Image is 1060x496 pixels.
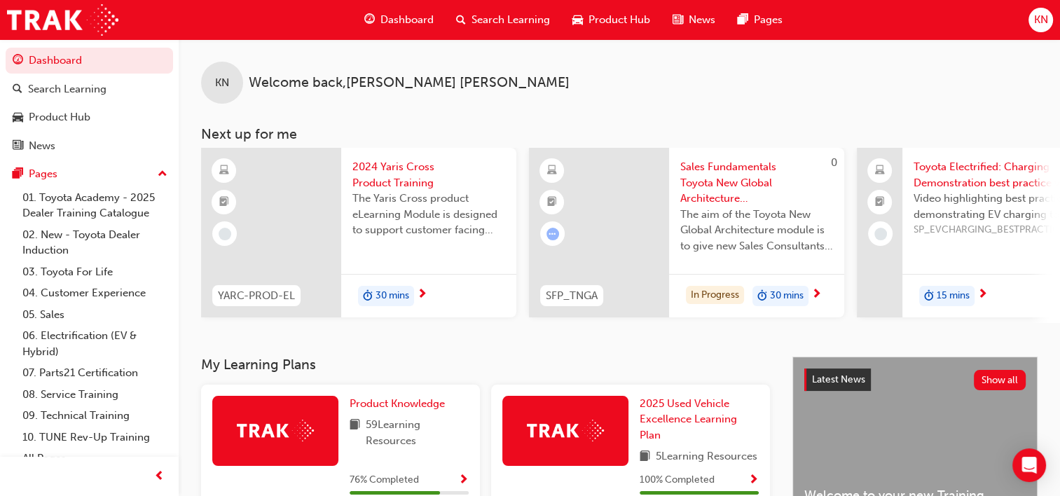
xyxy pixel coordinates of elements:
[17,261,173,283] a: 03. Toyota For Life
[17,384,173,406] a: 08. Service Training
[417,289,427,301] span: next-icon
[352,159,505,191] span: 2024 Yaris Cross Product Training
[13,55,23,67] span: guage-icon
[445,6,561,34] a: search-iconSearch Learning
[727,6,794,34] a: pages-iconPages
[17,325,173,362] a: 06. Electrification (EV & Hybrid)
[201,148,516,317] a: YARC-PROD-EL2024 Yaris Cross Product TrainingThe Yaris Cross product eLearning Module is designed...
[215,75,229,91] span: KN
[456,11,466,29] span: search-icon
[179,126,1060,142] h3: Next up for me
[680,207,833,254] span: The aim of the Toyota New Global Architecture module is to give new Sales Consultants and Sales P...
[680,159,833,207] span: Sales Fundamentals Toyota New Global Architecture eLearning Module
[29,138,55,154] div: News
[350,417,360,448] span: book-icon
[350,397,445,410] span: Product Knowledge
[7,4,118,36] img: Trak
[13,140,23,153] span: news-icon
[6,48,173,74] a: Dashboard
[640,472,715,488] span: 100 % Completed
[219,193,229,212] span: booktick-icon
[154,468,165,485] span: prev-icon
[28,81,106,97] div: Search Learning
[237,420,314,441] img: Trak
[547,162,557,180] span: learningResourceType_ELEARNING-icon
[875,193,885,212] span: booktick-icon
[811,289,822,301] span: next-icon
[363,287,373,305] span: duration-icon
[561,6,661,34] a: car-iconProduct Hub
[352,191,505,238] span: The Yaris Cross product eLearning Module is designed to support customer facing sales staff with ...
[1033,12,1047,28] span: KN
[17,224,173,261] a: 02. New - Toyota Dealer Induction
[1028,8,1053,32] button: KN
[6,133,173,159] a: News
[875,162,885,180] span: laptop-icon
[831,156,837,169] span: 0
[1012,448,1046,482] div: Open Intercom Messenger
[13,168,23,181] span: pages-icon
[17,427,173,448] a: 10. TUNE Rev-Up Training
[673,11,683,29] span: news-icon
[6,104,173,130] a: Product Hub
[219,162,229,180] span: learningResourceType_ELEARNING-icon
[812,373,865,385] span: Latest News
[13,83,22,96] span: search-icon
[458,471,469,489] button: Show Progress
[748,471,759,489] button: Show Progress
[6,76,173,102] a: Search Learning
[527,420,604,441] img: Trak
[364,11,375,29] span: guage-icon
[754,12,783,28] span: Pages
[977,289,988,301] span: next-icon
[458,474,469,487] span: Show Progress
[748,474,759,487] span: Show Progress
[29,166,57,182] div: Pages
[13,111,23,124] span: car-icon
[546,288,598,304] span: SFP_TNGA
[6,161,173,187] button: Pages
[640,396,759,443] a: 2025 Used Vehicle Excellence Learning Plan
[874,228,887,240] span: learningRecordVerb_NONE-icon
[804,368,1026,391] a: Latest NewsShow all
[738,11,748,29] span: pages-icon
[640,448,650,466] span: book-icon
[380,12,434,28] span: Dashboard
[17,187,173,224] a: 01. Toyota Academy - 2025 Dealer Training Catalogue
[17,362,173,384] a: 07. Parts21 Certification
[17,304,173,326] a: 05. Sales
[29,109,90,125] div: Product Hub
[17,282,173,304] a: 04. Customer Experience
[472,12,550,28] span: Search Learning
[686,286,744,305] div: In Progress
[158,165,167,184] span: up-icon
[656,448,757,466] span: 5 Learning Resources
[924,287,934,305] span: duration-icon
[588,12,650,28] span: Product Hub
[17,448,173,469] a: All Pages
[350,396,450,412] a: Product Knowledge
[757,287,767,305] span: duration-icon
[546,228,559,240] span: learningRecordVerb_ATTEMPT-icon
[353,6,445,34] a: guage-iconDashboard
[376,288,409,304] span: 30 mins
[640,397,737,441] span: 2025 Used Vehicle Excellence Learning Plan
[219,228,231,240] span: learningRecordVerb_NONE-icon
[6,45,173,161] button: DashboardSearch LearningProduct HubNews
[529,148,844,317] a: 0SFP_TNGASales Fundamentals Toyota New Global Architecture eLearning ModuleThe aim of the Toyota ...
[547,193,557,212] span: booktick-icon
[689,12,715,28] span: News
[218,288,295,304] span: YARC-PROD-EL
[350,472,419,488] span: 76 % Completed
[770,288,804,304] span: 30 mins
[201,357,770,373] h3: My Learning Plans
[572,11,583,29] span: car-icon
[249,75,570,91] span: Welcome back , [PERSON_NAME] [PERSON_NAME]
[974,370,1026,390] button: Show all
[937,288,970,304] span: 15 mins
[661,6,727,34] a: news-iconNews
[366,417,469,448] span: 59 Learning Resources
[17,405,173,427] a: 09. Technical Training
